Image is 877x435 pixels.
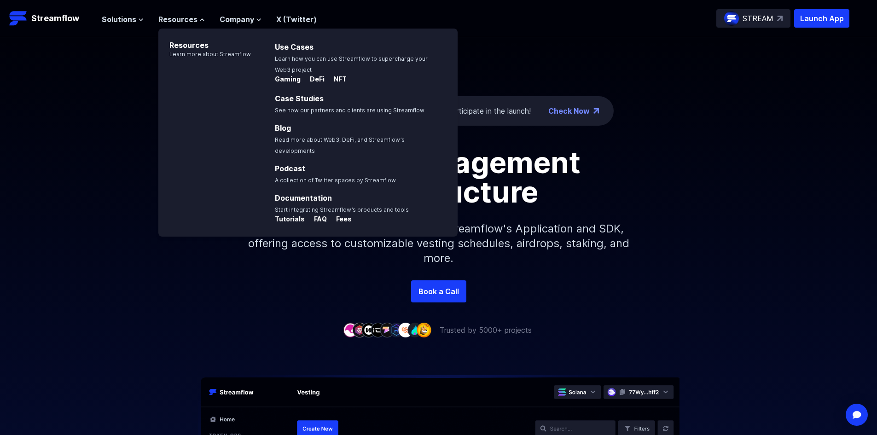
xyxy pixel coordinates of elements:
a: NFT [326,75,347,85]
span: A collection of Twitter spaces by Streamflow [275,177,396,184]
p: Resources [158,29,251,51]
p: Streamflow [31,12,79,25]
span: Resources [158,14,197,25]
p: Tutorials [275,215,305,224]
img: top-right-arrow.png [593,108,599,114]
span: Company [220,14,254,25]
img: company-7 [398,323,413,337]
a: Use Cases [275,42,314,52]
p: Learn more about Streamflow [158,51,251,58]
a: Check Now [548,105,590,116]
p: Simplify your token distribution with Streamflow's Application and SDK, offering access to custom... [241,207,637,280]
img: Streamflow Logo [9,9,28,28]
a: Blog [275,123,291,133]
button: Resources [158,14,205,25]
a: Streamflow [9,9,93,28]
img: company-4 [371,323,385,337]
a: X (Twitter) [276,15,317,24]
button: Launch App [794,9,849,28]
a: Gaming [275,75,302,85]
span: Read more about Web3, DeFi, and Streamflow’s developments [275,136,405,154]
span: Solutions [102,14,136,25]
p: Trusted by 5000+ projects [440,325,532,336]
a: STREAM [716,9,790,28]
p: Gaming [275,75,301,84]
p: NFT [326,75,347,84]
a: FAQ [307,215,329,225]
a: Book a Call [411,280,466,302]
img: company-6 [389,323,404,337]
p: Fees [329,215,352,224]
a: Case Studies [275,94,324,103]
a: Podcast [275,164,305,173]
button: Company [220,14,261,25]
span: Start integrating Streamflow’s products and tools [275,206,409,213]
button: Solutions [102,14,144,25]
a: Fees [329,215,352,225]
p: DeFi [302,75,325,84]
p: FAQ [307,215,327,224]
a: DeFi [302,75,326,85]
img: company-8 [407,323,422,337]
span: See how our partners and clients are using Streamflow [275,107,424,114]
div: Open Intercom Messenger [846,404,868,426]
span: Learn how you can use Streamflow to supercharge your Web3 project [275,55,428,73]
img: company-5 [380,323,395,337]
img: company-2 [352,323,367,337]
a: Tutorials [275,215,307,225]
p: STREAM [743,13,773,24]
img: top-right-arrow.svg [777,16,783,21]
img: company-1 [343,323,358,337]
img: streamflow-logo-circle.png [724,11,739,26]
img: company-9 [417,323,431,337]
a: Documentation [275,193,332,203]
img: company-3 [361,323,376,337]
